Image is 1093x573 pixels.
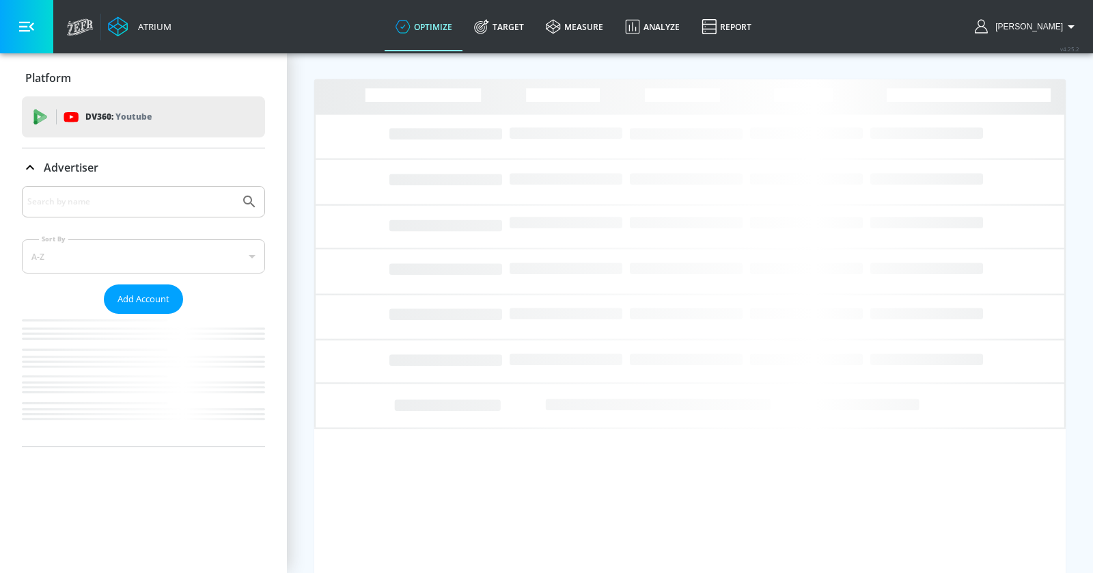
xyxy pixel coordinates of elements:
[22,314,265,447] nav: list of Advertiser
[990,22,1063,31] span: login as: casey.cohen@zefr.com
[614,2,691,51] a: Analyze
[85,109,152,124] p: DV360:
[117,291,169,307] span: Add Account
[108,16,171,37] a: Atrium
[22,239,265,274] div: A-Z
[385,2,463,51] a: optimize
[44,160,98,175] p: Advertiser
[133,21,171,33] div: Atrium
[535,2,614,51] a: measure
[104,284,183,314] button: Add Account
[25,70,71,85] p: Platform
[22,59,265,97] div: Platform
[27,193,234,211] input: Search by name
[975,18,1079,35] button: [PERSON_NAME]
[1060,45,1079,53] span: v 4.25.2
[115,109,152,124] p: Youtube
[22,186,265,447] div: Advertiser
[463,2,535,51] a: Target
[39,235,68,243] label: Sort By
[22,96,265,137] div: DV360: Youtube
[691,2,762,51] a: Report
[22,148,265,187] div: Advertiser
